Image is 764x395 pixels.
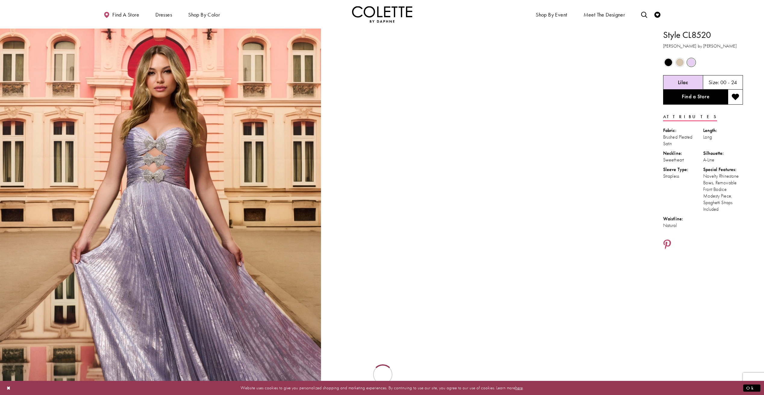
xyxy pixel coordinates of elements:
span: Dresses [154,6,173,23]
span: Shop by color [187,6,221,23]
div: Brushed Pleated Satin [663,134,703,147]
h1: Style CL8520 [663,29,743,41]
button: Submit Dialog [743,384,760,392]
span: Shop By Event [534,6,569,23]
div: Special Features: [703,166,743,173]
a: Find a Store [663,90,728,105]
a: Find a store [102,6,141,23]
div: Sleeve Type: [663,166,703,173]
div: Waistline: [663,216,703,222]
div: Strapless [663,173,703,179]
div: Product color controls state depends on size chosen [663,57,743,68]
span: Size: [709,79,719,86]
div: Length: [703,127,743,134]
div: Sweetheart [663,157,703,163]
div: Black [663,57,674,68]
div: A-Line [703,157,743,163]
a: Attributes [663,112,717,121]
a: Visit Home Page [352,6,412,23]
a: Meet the designer [582,6,627,23]
div: Long [703,134,743,140]
span: Dresses [155,12,172,18]
div: Natural [663,222,703,229]
span: Find a store [112,12,139,18]
div: Novelty Rhinestone Bows, Removable Front Bodice Modesty Piece, Spaghetti Straps Included [703,173,743,213]
a: Toggle search [640,6,649,23]
span: Meet the designer [584,12,625,18]
video: Style CL8520 Colette by Daphne #1 autoplay loop mute video [324,29,645,189]
h5: Chosen color [678,79,688,85]
div: Silhouette: [703,150,743,157]
h5: 00 - 24 [720,79,737,85]
button: Add to wishlist [728,90,743,105]
a: Share using Pinterest - Opens in new tab [663,239,671,251]
button: Close Dialog [4,383,14,393]
span: Shop by color [188,12,220,18]
a: here [515,385,523,391]
div: Gold Dust [675,57,685,68]
a: Check Wishlist [653,6,662,23]
p: Website uses cookies to give you personalized shopping and marketing experiences. By continuing t... [43,384,721,392]
div: Neckline: [663,150,703,157]
div: Lilac [686,57,697,68]
span: Shop By Event [536,12,567,18]
img: Colette by Daphne [352,6,412,23]
h3: [PERSON_NAME] by [PERSON_NAME] [663,43,743,50]
div: Fabric: [663,127,703,134]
